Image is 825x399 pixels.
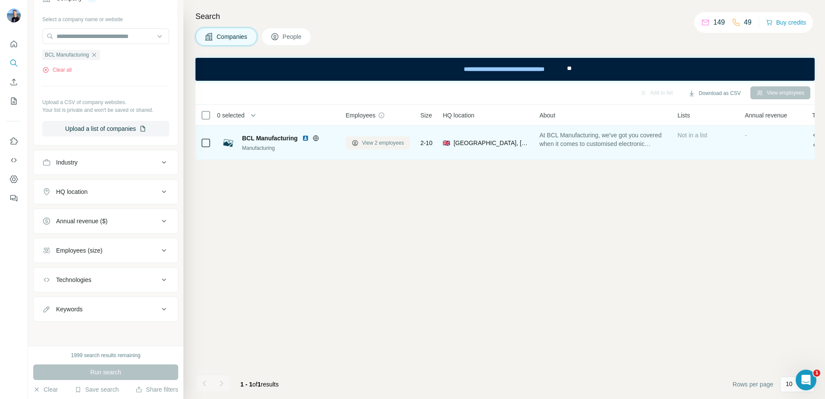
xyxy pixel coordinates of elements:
span: 1 [813,370,820,377]
button: View 2 employees [346,136,410,149]
span: - [745,132,747,139]
button: Industry [34,152,178,173]
p: 49 [744,17,752,28]
span: About [539,111,555,120]
div: Select a company name or website [42,12,169,23]
button: Annual revenue ($) [34,211,178,231]
span: Companies [217,32,248,41]
span: 2-10 [420,139,432,147]
h4: Search [195,10,815,22]
span: results [240,381,279,388]
span: of [252,381,258,388]
button: Save search [75,385,119,394]
span: Not in a list [677,132,707,139]
button: Clear [33,385,58,394]
button: Share filters [135,385,178,394]
button: Employees (size) [34,240,178,261]
p: Your list is private and won't be saved or shared. [42,106,169,114]
span: Employees [346,111,375,120]
button: Enrich CSV [7,74,21,90]
div: HQ location [56,187,88,196]
button: My lists [7,93,21,109]
p: 149 [713,17,725,28]
button: Use Surfe on LinkedIn [7,133,21,149]
p: 10 [786,380,793,388]
span: Rows per page [733,380,773,389]
span: Size [420,111,432,120]
button: Technologies [34,269,178,290]
button: Download as CSV [682,87,746,100]
button: Upload a list of companies [42,121,169,136]
button: Clear all [42,66,72,74]
img: Logo of BCL Manufacturing [221,136,235,150]
div: Technologies [56,275,91,284]
div: Industry [56,158,78,167]
iframe: Intercom live chat [796,370,816,390]
button: Dashboard [7,171,21,187]
button: Keywords [34,299,178,320]
div: Keywords [56,305,82,313]
button: Quick start [7,36,21,52]
p: Upload a CSV of company websites. [42,98,169,106]
button: Buy credits [766,16,806,28]
span: BCL Manufacturing [242,134,298,142]
span: Annual revenue [745,111,787,120]
img: Avatar [7,9,21,22]
div: Annual revenue ($) [56,217,107,225]
span: BCL Manufacturing [45,51,89,59]
div: 1999 search results remaining [71,351,141,359]
span: 0 selected [217,111,245,120]
div: Manufacturing [242,144,335,152]
img: LinkedIn logo [302,135,309,142]
button: Feedback [7,190,21,206]
span: 🇬🇧 [443,139,450,147]
span: People [283,32,302,41]
span: View 2 employees [362,139,404,147]
span: HQ location [443,111,474,120]
span: 1 - 1 [240,381,252,388]
div: Employees (size) [56,246,102,255]
button: Use Surfe API [7,152,21,168]
span: Lists [677,111,690,120]
span: At BCL Manufacturing, we've got you covered when it comes to customised electronic enclosures. Wi... [539,131,667,148]
button: Search [7,55,21,71]
button: HQ location [34,181,178,202]
iframe: Banner [195,58,815,81]
span: [GEOGRAPHIC_DATA], [GEOGRAPHIC_DATA], [GEOGRAPHIC_DATA] [453,139,529,147]
span: 1 [258,381,261,388]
